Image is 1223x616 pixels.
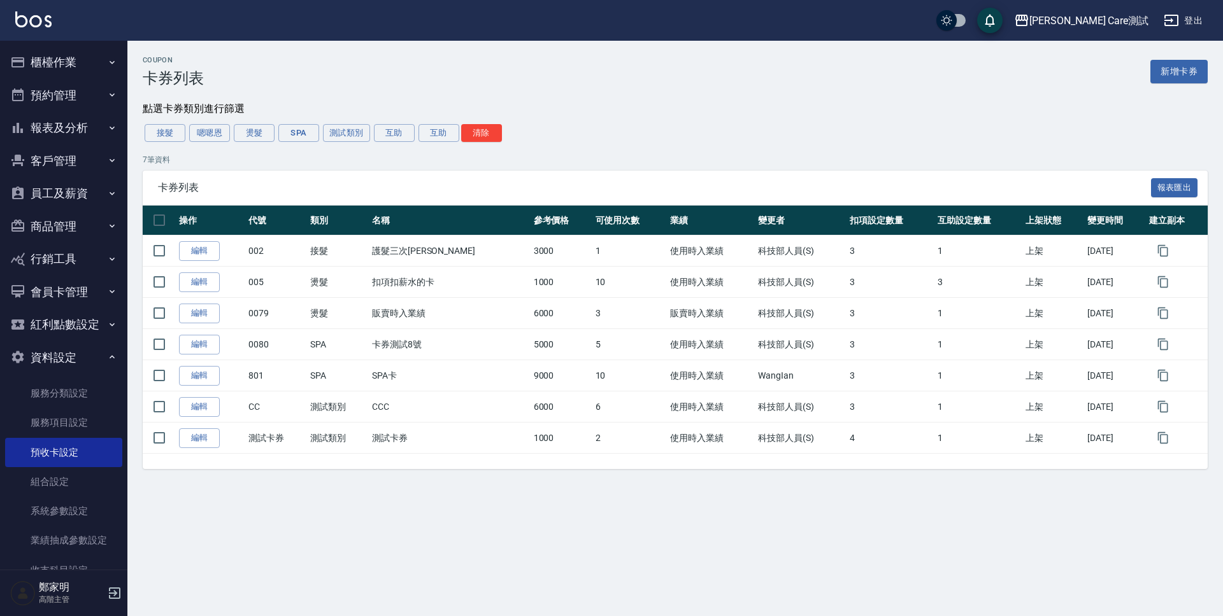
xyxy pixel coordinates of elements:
[531,391,592,423] td: 6000
[934,391,1022,423] td: 1
[307,298,369,329] td: 燙髮
[592,423,668,454] td: 2
[307,391,369,423] td: 測試類別
[5,379,122,408] a: 服務分類設定
[189,124,230,142] button: 嗯嗯恩
[369,391,531,423] td: CCC
[374,124,415,142] button: 互助
[10,580,36,606] img: Person
[5,467,122,496] a: 組合設定
[755,391,847,423] td: 科技部人員(S)
[755,329,847,360] td: 科技部人員(S)
[1084,360,1146,391] td: [DATE]
[5,210,122,243] button: 商品管理
[592,329,668,360] td: 5
[1084,267,1146,298] td: [DATE]
[369,206,531,235] th: 名稱
[307,360,369,391] td: SPA
[179,428,220,448] a: 編輯
[934,360,1022,391] td: 1
[143,56,204,64] h2: Coupon
[667,206,755,235] th: 業績
[1029,13,1148,29] div: [PERSON_NAME] Care測試
[847,423,934,454] td: 4
[1150,60,1208,83] a: 新增卡券
[1009,8,1154,34] button: [PERSON_NAME] Care測試
[5,46,122,79] button: 櫃檯作業
[1022,360,1084,391] td: 上架
[39,581,104,594] h5: 鄭家明
[369,235,531,267] td: 護髮三次[PERSON_NAME]
[667,298,755,329] td: 販賣時入業績
[592,298,668,329] td: 3
[15,11,52,27] img: Logo
[5,79,122,112] button: 預約管理
[245,329,307,360] td: 0080
[245,298,307,329] td: 0079
[667,235,755,267] td: 使用時入業績
[5,556,122,585] a: 收支科目設定
[179,397,220,417] a: 編輯
[592,235,668,267] td: 1
[592,391,668,423] td: 6
[531,329,592,360] td: 5000
[1022,423,1084,454] td: 上架
[145,124,185,142] button: 接髮
[143,69,204,87] h3: 卡券列表
[176,206,245,235] th: 操作
[5,144,122,178] button: 客戶管理
[5,496,122,526] a: 系統參數設定
[278,124,319,142] button: SPA
[5,526,122,555] a: 業績抽成參數設定
[847,267,934,298] td: 3
[847,298,934,329] td: 3
[1022,267,1084,298] td: 上架
[531,235,592,267] td: 3000
[179,366,220,386] a: 編輯
[179,304,220,323] a: 編輯
[5,408,122,437] a: 服務項目設定
[667,360,755,391] td: 使用時入業績
[143,102,1208,116] div: 點選卡券類別進行篩選
[667,267,755,298] td: 使用時入業績
[934,423,1022,454] td: 1
[934,267,1022,298] td: 3
[369,329,531,360] td: 卡券測試8號
[245,235,307,267] td: 002
[934,329,1022,360] td: 1
[5,438,122,467] a: 預收卡設定
[592,267,668,298] td: 10
[755,235,847,267] td: 科技部人員(S)
[234,124,275,142] button: 燙髮
[158,181,1151,194] span: 卡券列表
[531,423,592,454] td: 1000
[531,267,592,298] td: 1000
[1084,423,1146,454] td: [DATE]
[1159,9,1208,32] button: 登出
[755,423,847,454] td: 科技部人員(S)
[667,329,755,360] td: 使用時入業績
[1151,178,1198,198] button: 報表匯出
[5,111,122,144] button: 報表及分析
[1084,391,1146,423] td: [DATE]
[179,272,220,292] a: 編輯
[755,206,847,235] th: 變更者
[1084,298,1146,329] td: [DATE]
[369,267,531,298] td: 扣項扣薪水的卡
[5,341,122,374] button: 資料設定
[1084,206,1146,235] th: 變更時間
[1151,181,1198,193] a: 報表匯出
[977,8,1003,33] button: save
[1146,206,1208,235] th: 建立副本
[245,423,307,454] td: 測試卡券
[5,242,122,276] button: 行銷工具
[531,298,592,329] td: 6000
[39,594,104,605] p: 高階主管
[418,124,459,142] button: 互助
[1022,206,1084,235] th: 上架狀態
[245,267,307,298] td: 005
[307,423,369,454] td: 測試類別
[847,360,934,391] td: 3
[1022,298,1084,329] td: 上架
[1022,329,1084,360] td: 上架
